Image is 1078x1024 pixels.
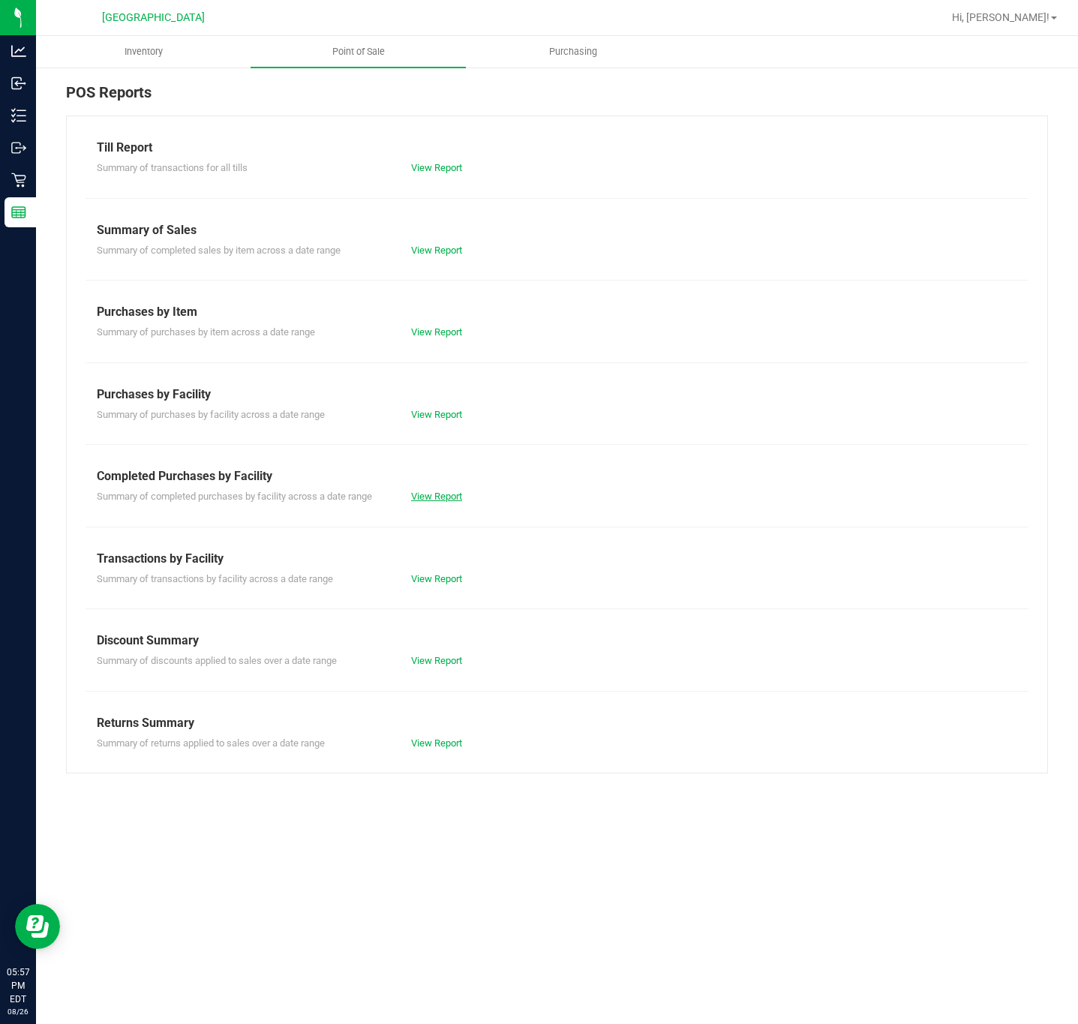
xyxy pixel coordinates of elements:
inline-svg: Outbound [11,140,26,155]
div: Discount Summary [97,632,1017,650]
div: Till Report [97,139,1017,157]
iframe: Resource center [15,904,60,949]
a: Purchasing [466,36,680,68]
span: Summary of purchases by item across a date range [97,326,315,338]
a: View Report [411,491,462,502]
span: Summary of transactions by facility across a date range [97,573,333,584]
span: Summary of completed purchases by facility across a date range [97,491,372,502]
span: Summary of purchases by facility across a date range [97,409,325,420]
a: View Report [411,655,462,666]
p: 08/26 [7,1006,29,1017]
span: Summary of transactions for all tills [97,162,248,173]
inline-svg: Analytics [11,44,26,59]
a: Inventory [36,36,251,68]
span: [GEOGRAPHIC_DATA] [102,11,205,24]
div: Transactions by Facility [97,550,1017,568]
inline-svg: Retail [11,173,26,188]
div: Completed Purchases by Facility [97,467,1017,485]
inline-svg: Reports [11,205,26,220]
a: View Report [411,326,462,338]
a: View Report [411,573,462,584]
inline-svg: Inventory [11,108,26,123]
a: View Report [411,245,462,256]
span: Inventory [104,45,183,59]
div: POS Reports [66,81,1048,116]
div: Purchases by Item [97,303,1017,321]
span: Summary of completed sales by item across a date range [97,245,341,256]
inline-svg: Inbound [11,76,26,91]
a: View Report [411,409,462,420]
a: View Report [411,737,462,749]
span: Summary of discounts applied to sales over a date range [97,655,337,666]
span: Summary of returns applied to sales over a date range [97,737,325,749]
span: Purchasing [529,45,617,59]
div: Returns Summary [97,714,1017,732]
div: Summary of Sales [97,221,1017,239]
p: 05:57 PM EDT [7,965,29,1006]
span: Point of Sale [312,45,405,59]
a: View Report [411,162,462,173]
span: Hi, [PERSON_NAME]! [952,11,1049,23]
a: Point of Sale [251,36,465,68]
div: Purchases by Facility [97,386,1017,404]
